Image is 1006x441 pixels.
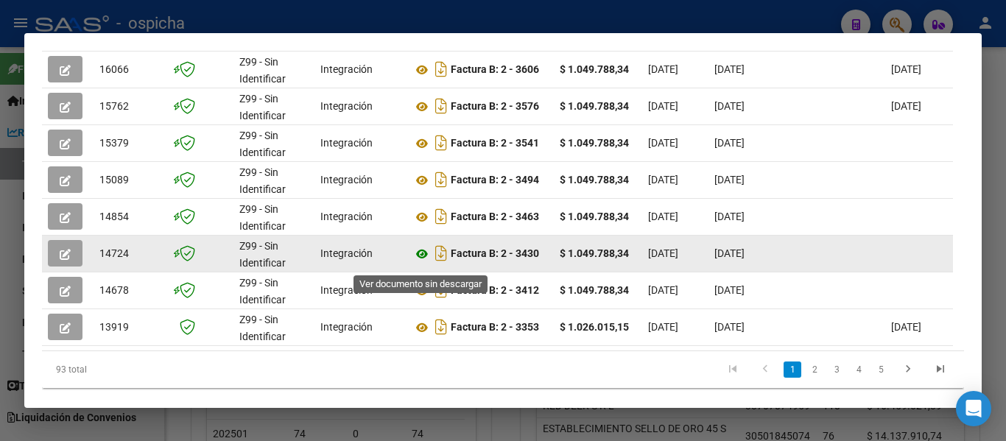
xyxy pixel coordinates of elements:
[239,240,286,269] span: Z99 - Sin Identificar
[828,361,845,378] a: 3
[714,174,745,186] span: [DATE]
[956,391,991,426] div: Open Intercom Messenger
[451,101,539,113] strong: Factura B: 2 - 3576
[560,211,629,222] strong: $ 1.049.788,34
[719,361,747,378] a: go to first page
[99,174,129,186] span: 15089
[239,277,286,306] span: Z99 - Sin Identificar
[99,137,129,149] span: 15379
[826,357,848,382] li: page 3
[648,100,678,112] span: [DATE]
[239,314,286,342] span: Z99 - Sin Identificar
[320,321,373,333] span: Integración
[320,174,373,186] span: Integración
[451,64,539,76] strong: Factura B: 2 - 3606
[891,321,921,333] span: [DATE]
[99,247,129,259] span: 14724
[560,284,629,296] strong: $ 1.049.788,34
[891,63,921,75] span: [DATE]
[560,63,629,75] strong: $ 1.049.788,34
[99,63,129,75] span: 16066
[648,211,678,222] span: [DATE]
[648,247,678,259] span: [DATE]
[239,166,286,195] span: Z99 - Sin Identificar
[850,361,868,378] a: 4
[320,211,373,222] span: Integración
[99,284,129,296] span: 14678
[714,100,745,112] span: [DATE]
[451,211,539,223] strong: Factura B: 2 - 3463
[320,247,373,259] span: Integración
[648,174,678,186] span: [DATE]
[714,321,745,333] span: [DATE]
[806,361,823,378] a: 2
[239,93,286,121] span: Z99 - Sin Identificar
[781,357,803,382] li: page 1
[451,285,539,297] strong: Factura B: 2 - 3412
[320,63,373,75] span: Integración
[451,322,539,334] strong: Factura B: 2 - 3353
[714,63,745,75] span: [DATE]
[560,247,629,259] strong: $ 1.049.788,34
[560,174,629,186] strong: $ 1.049.788,34
[891,100,921,112] span: [DATE]
[99,321,129,333] span: 13919
[714,137,745,149] span: [DATE]
[42,351,224,388] div: 93 total
[239,56,286,85] span: Z99 - Sin Identificar
[848,357,870,382] li: page 4
[714,211,745,222] span: [DATE]
[648,63,678,75] span: [DATE]
[926,361,954,378] a: go to last page
[451,138,539,149] strong: Factura B: 2 - 3541
[751,361,779,378] a: go to previous page
[239,130,286,158] span: Z99 - Sin Identificar
[432,131,451,155] i: Descargar documento
[432,205,451,228] i: Descargar documento
[99,211,129,222] span: 14854
[714,247,745,259] span: [DATE]
[432,278,451,302] i: Descargar documento
[803,357,826,382] li: page 2
[714,284,745,296] span: [DATE]
[648,284,678,296] span: [DATE]
[784,361,801,378] a: 1
[99,100,129,112] span: 15762
[560,100,629,112] strong: $ 1.049.788,34
[560,137,629,149] strong: $ 1.049.788,34
[432,57,451,81] i: Descargar documento
[648,321,678,333] span: [DATE]
[560,321,629,333] strong: $ 1.026.015,15
[239,203,286,232] span: Z99 - Sin Identificar
[432,168,451,191] i: Descargar documento
[432,94,451,118] i: Descargar documento
[451,174,539,186] strong: Factura B: 2 - 3494
[451,248,539,260] strong: Factura B: 2 - 3430
[648,137,678,149] span: [DATE]
[432,241,451,265] i: Descargar documento
[320,100,373,112] span: Integración
[320,284,373,296] span: Integración
[432,315,451,339] i: Descargar documento
[870,357,892,382] li: page 5
[872,361,890,378] a: 5
[894,361,922,378] a: go to next page
[320,137,373,149] span: Integración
